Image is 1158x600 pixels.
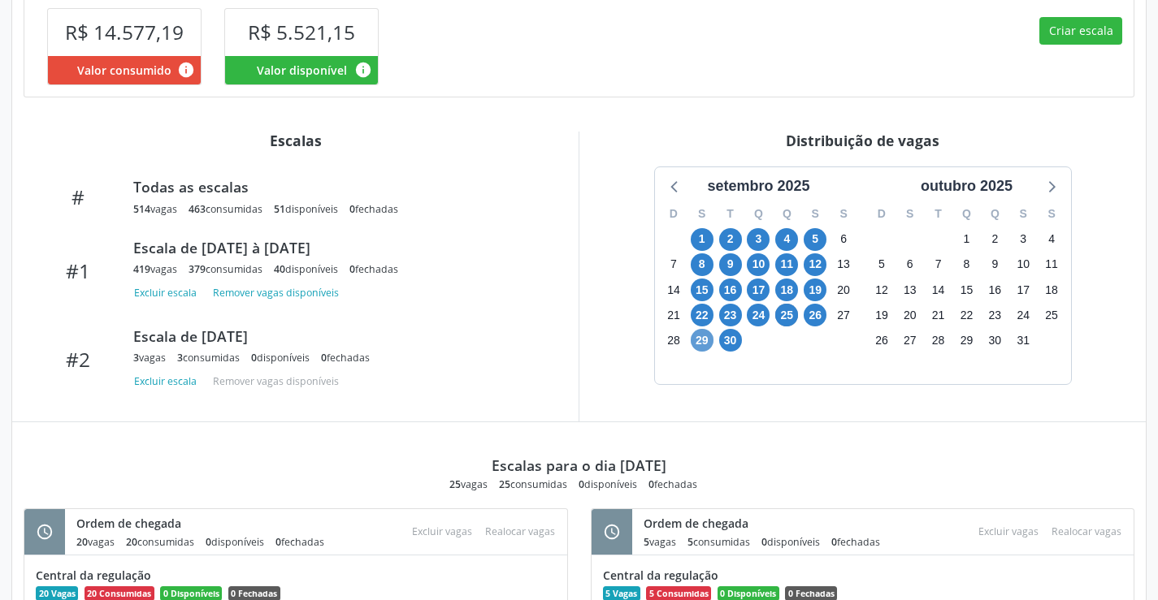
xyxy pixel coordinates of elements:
[35,259,122,283] div: #1
[700,175,816,197] div: setembro 2025
[189,262,206,276] span: 379
[206,535,264,549] div: disponíveis
[719,228,742,251] span: terça-feira, 2 de setembro de 2025
[691,278,713,301] span: segunda-feira, 15 de setembro de 2025
[1040,278,1063,301] span: sábado, 18 de outubro de 2025
[775,253,798,276] span: quinta-feira, 11 de setembro de 2025
[1012,304,1034,326] span: sexta-feira, 24 de outubro de 2025
[927,304,950,326] span: terça-feira, 21 de outubro de 2025
[133,262,177,276] div: vagas
[775,228,798,251] span: quinta-feira, 4 de setembro de 2025
[691,228,713,251] span: segunda-feira, 1 de setembro de 2025
[1045,520,1128,542] div: Escolha as vagas para realocar
[773,201,801,227] div: Q
[591,132,1134,149] div: Distribuição de vagas
[719,278,742,301] span: terça-feira, 16 de setembro de 2025
[274,262,338,276] div: disponíveis
[406,520,479,542] div: Escolha as vagas para excluir
[775,278,798,301] span: quinta-feira, 18 de setembro de 2025
[775,304,798,326] span: quinta-feira, 25 de setembro de 2025
[832,253,855,276] span: sábado, 13 de setembro de 2025
[36,523,54,541] i: schedule
[870,278,893,301] span: domingo, 12 de outubro de 2025
[275,535,324,549] div: fechadas
[744,201,773,227] div: Q
[275,535,281,549] span: 0
[65,19,184,45] span: R$ 14.577,19
[24,132,567,149] div: Escalas
[449,477,461,491] span: 25
[76,535,115,549] div: vagas
[983,253,1006,276] span: quinta-feira, 9 de outubro de 2025
[1012,278,1034,301] span: sexta-feira, 17 de outubro de 2025
[189,202,262,216] div: consumidas
[206,282,345,304] button: Remover vagas disponíveis
[804,253,826,276] span: sexta-feira, 12 de setembro de 2025
[687,535,693,549] span: 5
[36,567,556,584] div: Central da regulação
[831,535,880,549] div: fechadas
[927,278,950,301] span: terça-feira, 14 de outubro de 2025
[644,535,676,549] div: vagas
[1039,17,1122,45] button: Criar escala
[1012,253,1034,276] span: sexta-feira, 10 de outubro de 2025
[832,228,855,251] span: sábado, 6 de setembro de 2025
[251,351,310,365] div: disponíveis
[274,202,285,216] span: 51
[662,253,685,276] span: domingo, 7 de setembro de 2025
[761,535,767,549] span: 0
[955,304,978,326] span: quarta-feira, 22 de outubro de 2025
[899,253,922,276] span: segunda-feira, 6 de outubro de 2025
[648,477,654,491] span: 0
[761,535,820,549] div: disponíveis
[981,201,1009,227] div: Q
[321,351,327,365] span: 0
[274,262,285,276] span: 40
[719,253,742,276] span: terça-feira, 9 de setembro de 2025
[648,477,697,491] div: fechadas
[983,329,1006,352] span: quinta-feira, 30 de outubro de 2025
[691,253,713,276] span: segunda-feira, 8 de setembro de 2025
[133,351,166,365] div: vagas
[257,62,347,79] span: Valor disponível
[662,329,685,352] span: domingo, 28 de setembro de 2025
[133,239,544,257] div: Escala de [DATE] à [DATE]
[274,202,338,216] div: disponíveis
[349,202,398,216] div: fechadas
[1038,201,1066,227] div: S
[899,304,922,326] span: segunda-feira, 20 de outubro de 2025
[603,567,1123,584] div: Central da regulação
[126,535,137,549] span: 20
[133,202,150,216] span: 514
[321,351,370,365] div: fechadas
[354,61,372,79] i: Valor disponível para agendamentos feitos para este serviço
[719,329,742,352] span: terça-feira, 30 de setembro de 2025
[870,329,893,352] span: domingo, 26 de outubro de 2025
[177,351,240,365] div: consumidas
[1012,228,1034,251] span: sexta-feira, 3 de outubro de 2025
[747,253,770,276] span: quarta-feira, 10 de setembro de 2025
[719,304,742,326] span: terça-feira, 23 de setembro de 2025
[831,535,837,549] span: 0
[189,202,206,216] span: 463
[868,201,896,227] div: D
[133,351,139,365] span: 3
[927,253,950,276] span: terça-feira, 7 de outubro de 2025
[687,535,750,549] div: consumidas
[955,228,978,251] span: quarta-feira, 1 de outubro de 2025
[499,477,510,491] span: 25
[133,282,203,304] button: Excluir escala
[189,262,262,276] div: consumidas
[870,253,893,276] span: domingo, 5 de outubro de 2025
[924,201,952,227] div: T
[952,201,981,227] div: Q
[133,202,177,216] div: vagas
[1040,228,1063,251] span: sábado, 4 de outubro de 2025
[955,278,978,301] span: quarta-feira, 15 de outubro de 2025
[1040,253,1063,276] span: sábado, 11 de outubro de 2025
[899,329,922,352] span: segunda-feira, 27 de outubro de 2025
[896,201,924,227] div: S
[804,228,826,251] span: sexta-feira, 5 de setembro de 2025
[644,515,891,532] div: Ordem de chegada
[691,329,713,352] span: segunda-feira, 29 de setembro de 2025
